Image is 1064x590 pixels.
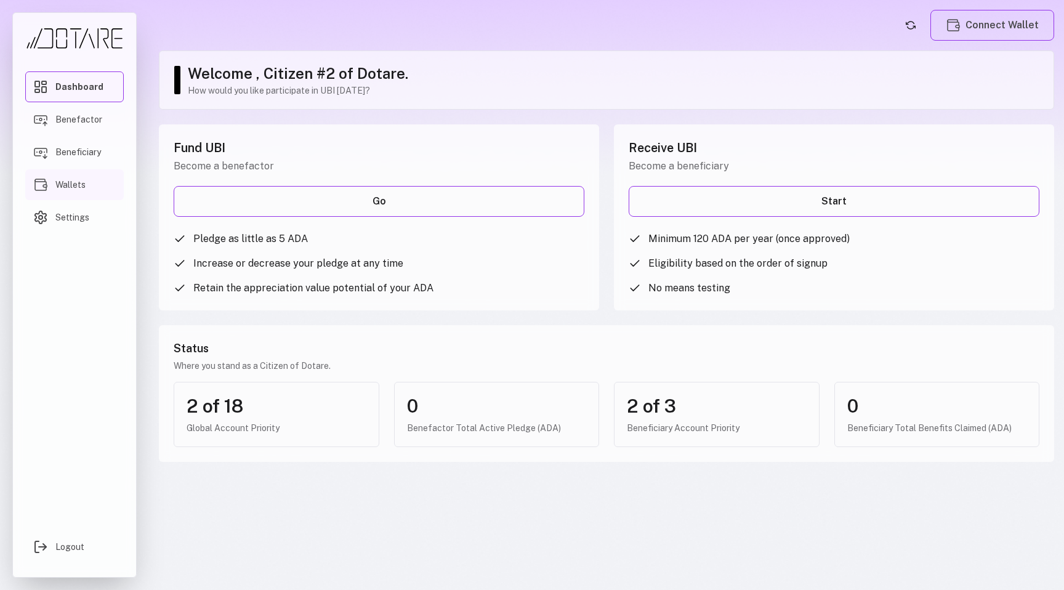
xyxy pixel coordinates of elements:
div: 2 of 18 [187,395,366,417]
div: Beneficiary Account Priority [627,422,807,434]
h1: Welcome , Citizen #2 of Dotare. [188,63,1041,83]
p: How would you like participate in UBI [DATE]? [188,84,1041,97]
p: Where you stand as a Citizen of Dotare. [174,360,1039,372]
span: Retain the appreciation value potential of your ADA [193,281,433,296]
span: Beneficiary [55,146,101,158]
h2: Fund UBI [174,139,584,156]
img: Wallets [33,177,48,192]
a: Start [629,186,1039,217]
span: Pledge as little as 5 ADA [193,232,308,246]
a: Go [174,186,584,217]
span: Wallets [55,179,86,191]
img: Benefactor [33,112,48,127]
button: Connect Wallet [930,10,1054,41]
div: Global Account Priority [187,422,366,434]
p: Become a benefactor [174,159,584,174]
span: No means testing [648,281,730,296]
span: Minimum 120 ADA per year (once approved) [648,232,850,246]
span: Benefactor [55,113,102,126]
div: 2 of 3 [627,395,807,417]
div: 0 [847,395,1027,417]
div: 0 [407,395,587,417]
span: Dashboard [55,81,103,93]
div: Beneficiary Total Benefits Claimed (ADA) [847,422,1027,434]
h3: Status [174,340,1039,357]
div: Benefactor Total Active Pledge (ADA) [407,422,587,434]
h2: Receive UBI [629,139,1039,156]
span: Logout [55,541,84,553]
button: Refresh account status [901,15,921,35]
img: Dotare Logo [25,28,124,49]
img: Beneficiary [33,145,48,160]
span: Settings [55,211,89,224]
img: Wallets [946,18,961,33]
span: Increase or decrease your pledge at any time [193,256,403,271]
p: Become a beneficiary [629,159,1039,174]
span: Eligibility based on the order of signup [648,256,828,271]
